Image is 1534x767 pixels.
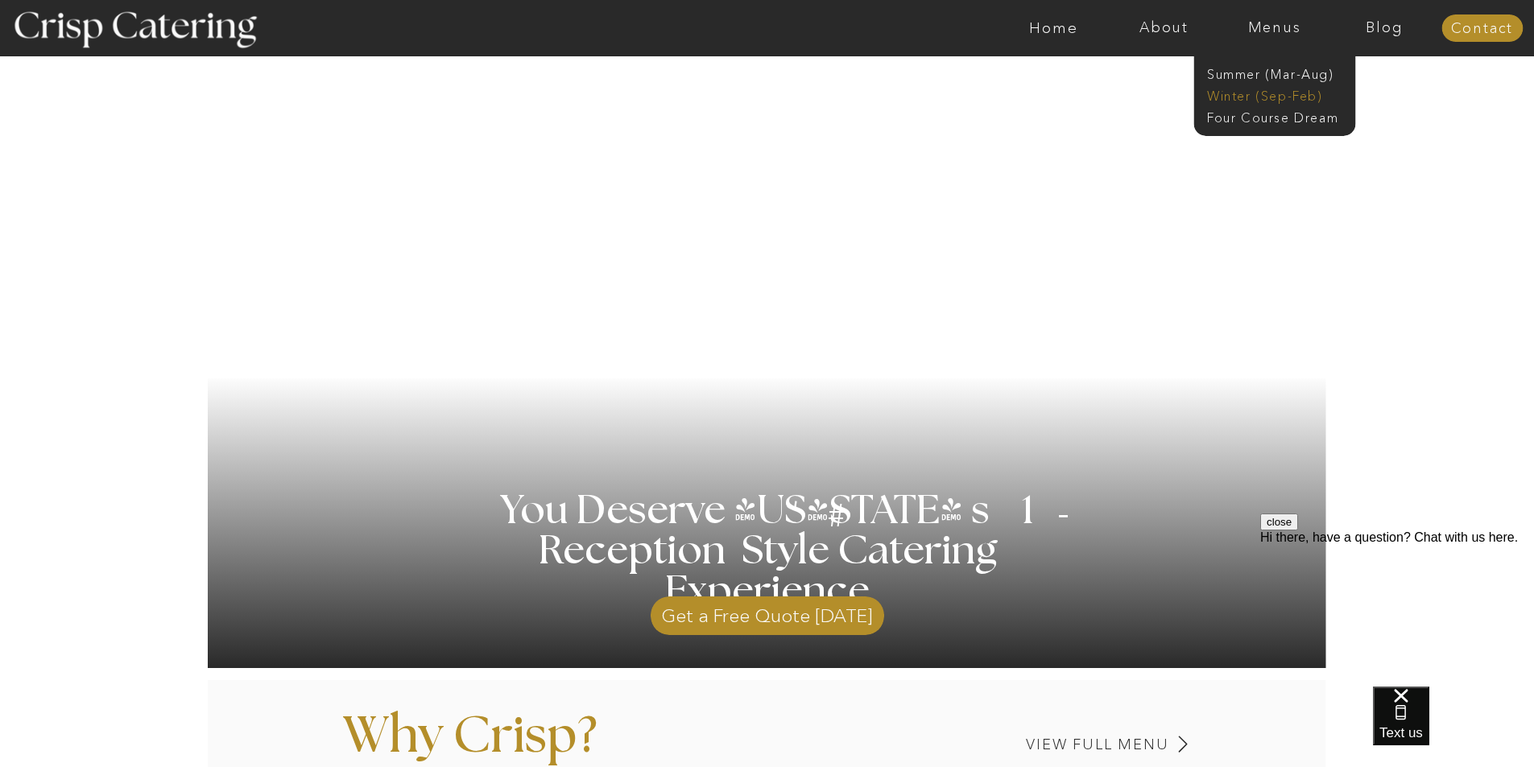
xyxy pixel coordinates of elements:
[1373,687,1534,767] iframe: podium webchat widget bubble
[444,491,1091,612] h1: You Deserve [US_STATE] s 1 Reception Style Catering Experience
[1441,21,1523,37] a: Contact
[792,500,884,546] h3: #
[1109,20,1219,36] a: About
[651,588,884,635] a: Get a Free Quote [DATE]
[1219,20,1329,36] a: Menus
[999,20,1109,36] a: Home
[1207,65,1351,80] a: Summer (Mar-Aug)
[1260,513,1534,707] iframe: podium webchat widget prompt
[914,737,1169,753] a: View Full Menu
[1207,109,1351,124] a: Four Course Dream
[1329,20,1440,36] a: Blog
[763,492,829,532] h3: '
[1027,472,1073,564] h3: '
[1207,87,1339,102] a: Winter (Sep-Feb)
